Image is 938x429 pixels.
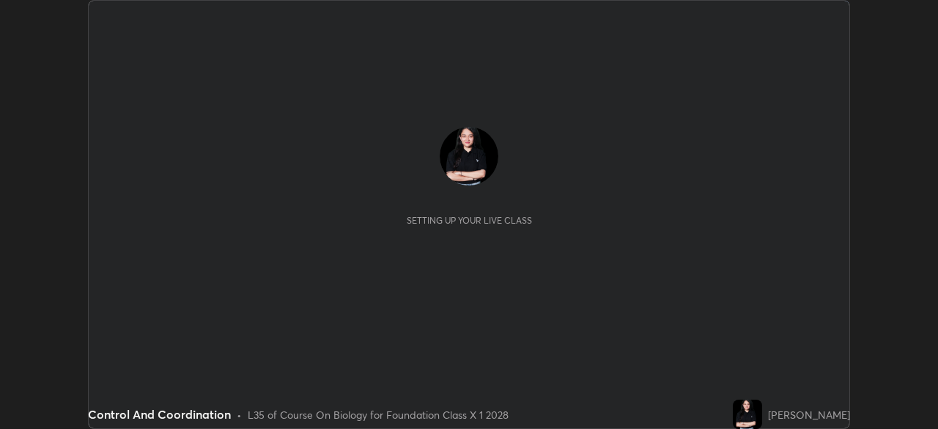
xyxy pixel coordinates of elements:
[88,406,231,423] div: Control And Coordination
[440,127,498,186] img: d9d8bfb0901b438ca4ed91f34abb5a86.jpg
[768,407,850,422] div: [PERSON_NAME]
[237,407,242,422] div: •
[407,215,532,226] div: Setting up your live class
[248,407,509,422] div: L35 of Course On Biology for Foundation Class X 1 2028
[733,400,762,429] img: d9d8bfb0901b438ca4ed91f34abb5a86.jpg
